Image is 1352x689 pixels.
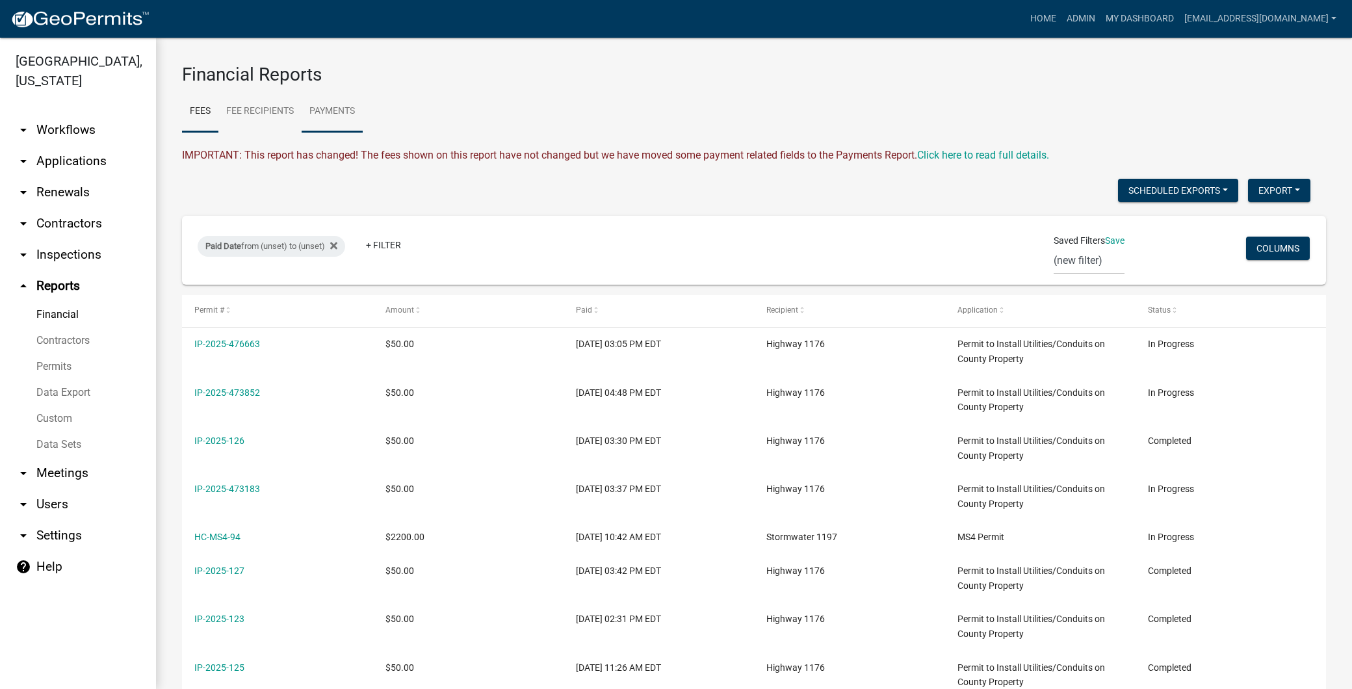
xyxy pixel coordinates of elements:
div: [DATE] 03:05 PM EDT [576,337,742,352]
span: In Progress [1148,339,1194,349]
span: Completed [1148,565,1191,576]
span: Saved Filters [1054,234,1105,248]
span: MS4 Permit [957,532,1004,542]
div: [DATE] 03:37 PM EDT [576,482,742,497]
a: Save [1105,235,1124,246]
span: In Progress [1148,387,1194,398]
span: Permit to Install Utilities/Conduits on County Property [957,614,1105,639]
span: Paid Date [205,241,241,251]
span: Permit to Install Utilities/Conduits on County Property [957,484,1105,509]
i: help [16,559,31,575]
a: Click here to read full details. [917,149,1049,161]
button: Scheduled Exports [1118,179,1238,202]
i: arrow_drop_down [16,185,31,200]
a: IP-2025-127 [194,565,244,576]
div: IMPORTANT: This report has changed! The fees shown on this report have not changed but we have mo... [182,148,1326,163]
span: Application [957,305,998,315]
a: IP-2025-476663 [194,339,260,349]
i: arrow_drop_down [16,153,31,169]
div: from (unset) to (unset) [198,236,345,257]
i: arrow_drop_down [16,497,31,512]
a: [EMAIL_ADDRESS][DOMAIN_NAME] [1179,6,1342,31]
div: [DATE] 11:26 AM EDT [576,660,742,675]
a: IP-2025-123 [194,614,244,624]
span: Highway 1176 [766,387,825,398]
span: Highway 1176 [766,565,825,576]
a: Admin [1061,6,1100,31]
h3: Financial Reports [182,64,1326,86]
span: $50.00 [385,435,414,446]
span: Permit to Install Utilities/Conduits on County Property [957,387,1105,413]
span: $50.00 [385,484,414,494]
div: [DATE] 02:31 PM EDT [576,612,742,627]
span: Permit to Install Utilities/Conduits on County Property [957,565,1105,591]
a: IP-2025-126 [194,435,244,446]
i: arrow_drop_up [16,278,31,294]
a: + Filter [356,233,411,257]
a: My Dashboard [1100,6,1179,31]
wm-modal-confirm: Upcoming Changes to Daily Fees Report [917,149,1049,161]
span: Highway 1176 [766,484,825,494]
div: [DATE] 04:48 PM EDT [576,385,742,400]
span: Completed [1148,614,1191,624]
a: IP-2025-125 [194,662,244,673]
span: $50.00 [385,565,414,576]
button: Export [1248,179,1310,202]
span: Permit to Install Utilities/Conduits on County Property [957,339,1105,364]
a: Payments [302,91,363,133]
span: Permit to Install Utilities/Conduits on County Property [957,662,1105,688]
span: Highway 1176 [766,614,825,624]
a: Home [1025,6,1061,31]
i: arrow_drop_down [16,216,31,231]
span: $2200.00 [385,532,424,542]
a: IP-2025-473183 [194,484,260,494]
span: $50.00 [385,387,414,398]
i: arrow_drop_down [16,465,31,481]
span: Recipient [766,305,798,315]
span: Highway 1176 [766,339,825,349]
div: [DATE] 10:42 AM EDT [576,530,742,545]
span: Highway 1176 [766,435,825,446]
i: arrow_drop_down [16,528,31,543]
i: arrow_drop_down [16,122,31,138]
a: HC-MS4-94 [194,532,240,542]
datatable-header-cell: Paid [564,295,754,326]
datatable-header-cell: Recipient [754,295,944,326]
a: Fee Recipients [218,91,302,133]
span: Highway 1176 [766,662,825,673]
span: Amount [385,305,414,315]
span: In Progress [1148,532,1194,542]
datatable-header-cell: Amount [372,295,563,326]
i: arrow_drop_down [16,247,31,263]
a: Fees [182,91,218,133]
button: Columns [1246,237,1310,260]
div: [DATE] 03:30 PM EDT [576,434,742,448]
span: Completed [1148,435,1191,446]
span: Permit # [194,305,224,315]
span: $50.00 [385,339,414,349]
span: $50.00 [385,662,414,673]
span: Paid [576,305,592,315]
span: Permit to Install Utilities/Conduits on County Property [957,435,1105,461]
span: Completed [1148,662,1191,673]
a: IP-2025-473852 [194,387,260,398]
span: $50.00 [385,614,414,624]
div: [DATE] 03:42 PM EDT [576,564,742,578]
datatable-header-cell: Permit # [182,295,372,326]
span: In Progress [1148,484,1194,494]
span: Status [1148,305,1171,315]
datatable-header-cell: Application [944,295,1135,326]
datatable-header-cell: Status [1136,295,1326,326]
span: Stormwater 1197 [766,532,837,542]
